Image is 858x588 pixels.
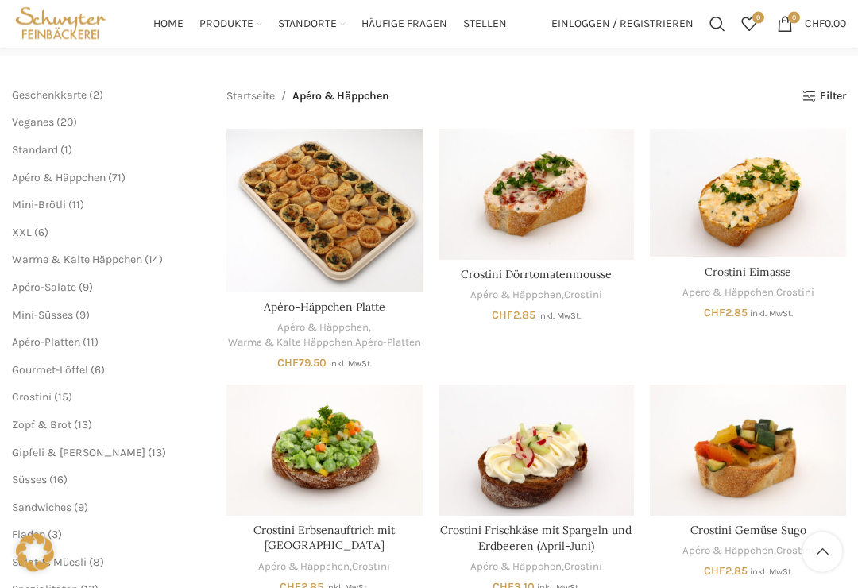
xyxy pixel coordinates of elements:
[78,419,88,432] span: 13
[60,116,73,130] span: 20
[79,309,86,323] span: 9
[439,560,635,575] div: ,
[704,307,748,320] bdi: 2.85
[701,8,733,40] a: Suchen
[226,88,275,106] a: Startseite
[492,309,513,323] span: CHF
[492,309,535,323] bdi: 2.85
[776,286,814,301] a: Crostini
[12,474,47,487] a: Süsses
[64,144,68,157] span: 1
[226,130,423,293] a: Apéro-Häppchen Platte
[12,391,52,404] a: Crostini
[112,172,122,185] span: 71
[12,281,76,295] a: Apéro-Salate
[253,524,395,554] a: Crostini Erbsenauftrich mit [GEOGRAPHIC_DATA]
[650,130,846,257] a: Crostini Eimasse
[439,288,635,304] div: ,
[440,524,632,554] a: Crostini Frischkäse mit Spargeln und Erdbeeren (April-Juni)
[292,88,389,106] span: Apéro & Häppchen
[199,8,262,40] a: Produkte
[264,300,385,315] a: Apéro-Häppchen Platte
[152,447,162,460] span: 13
[93,556,100,570] span: 8
[278,8,346,40] a: Standorte
[38,226,44,240] span: 6
[12,364,88,377] span: Gourmet-Löffel
[12,501,71,515] a: Sandwiches
[12,226,32,240] a: XXL
[461,268,612,282] a: Crostini Dörrtomatenmousse
[750,309,793,319] small: inkl. MwSt.
[12,89,87,103] a: Geschenkkarte
[463,8,507,40] a: Stellen
[564,560,602,575] a: Crostini
[704,565,725,578] span: CHF
[650,286,846,301] div: ,
[538,311,581,322] small: inkl. MwSt.
[277,357,327,370] bdi: 79.50
[277,357,299,370] span: CHF
[226,560,423,575] div: ,
[705,265,791,280] a: Crostini Eimasse
[12,172,106,185] a: Apéro & Häppchen
[439,130,635,261] a: Crostini Dörrtomatenmousse
[788,12,800,24] span: 0
[149,253,159,267] span: 14
[704,565,748,578] bdi: 2.85
[470,288,562,304] a: Apéro & Häppchen
[750,567,793,578] small: inkl. MwSt.
[12,116,54,130] a: Veganes
[802,91,846,104] a: Filter
[752,12,764,24] span: 0
[551,18,694,29] span: Einloggen / Registrieren
[470,560,562,575] a: Apéro & Häppchen
[463,17,507,32] span: Stellen
[650,544,846,559] div: ,
[53,474,64,487] span: 16
[682,286,774,301] a: Apéro & Häppchen
[690,524,806,538] a: Crostini Gemüse Sugo
[226,385,423,516] a: Crostini Erbsenauftrich mit Philadelphia
[72,199,80,212] span: 11
[12,419,71,432] a: Zopf & Brot
[12,144,58,157] a: Standard
[199,17,253,32] span: Produkte
[12,309,73,323] a: Mini-Süsses
[153,8,184,40] a: Home
[12,253,142,267] a: Warme & Kalte Häppchen
[12,199,66,212] a: Mini-Brötli
[564,288,602,304] a: Crostini
[226,321,423,350] div: , ,
[361,17,447,32] span: Häufige Fragen
[776,544,814,559] a: Crostini
[543,8,701,40] a: Einloggen / Registrieren
[650,385,846,516] a: Crostini Gemüse Sugo
[805,17,825,30] span: CHF
[352,560,390,575] a: Crostini
[439,385,635,516] a: Crostini Frischkäse mit Spargeln und Erdbeeren (April-Juni)
[228,336,353,351] a: Warme & Kalte Häppchen
[93,89,99,103] span: 2
[226,88,389,106] nav: Breadcrumb
[277,321,369,336] a: Apéro & Häppchen
[802,532,842,572] a: Scroll to top button
[118,8,543,40] div: Main navigation
[682,544,774,559] a: Apéro & Häppchen
[733,8,765,40] a: 0
[78,501,84,515] span: 9
[733,8,765,40] div: Meine Wunschliste
[355,336,421,351] a: Apéro-Platten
